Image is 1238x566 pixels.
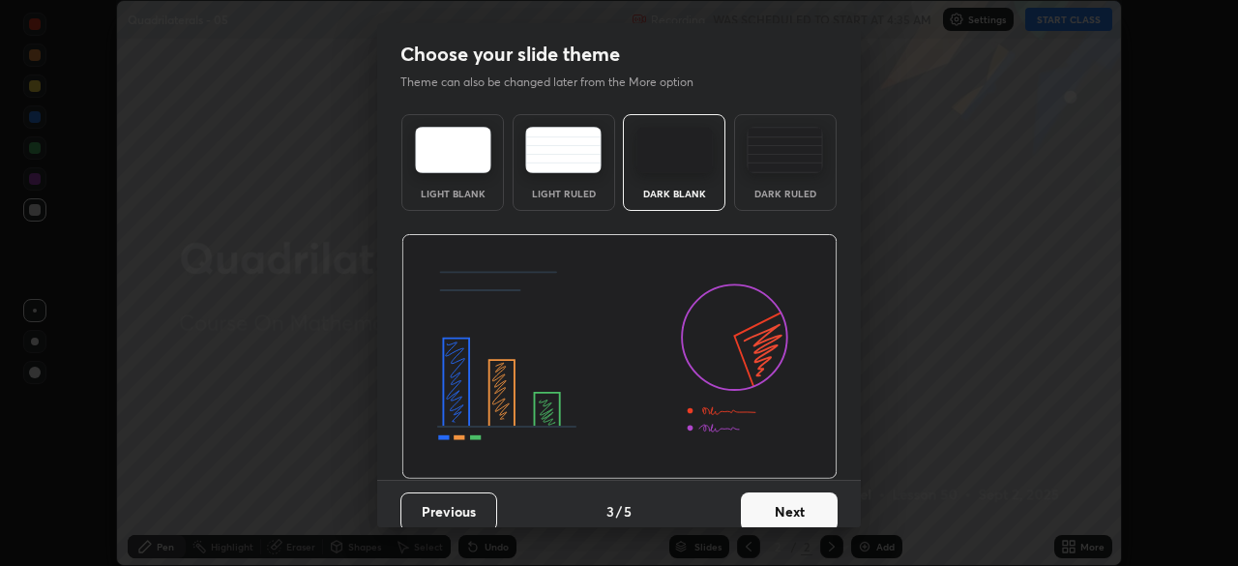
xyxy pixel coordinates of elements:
div: Light Blank [414,189,491,198]
div: Light Ruled [525,189,603,198]
button: Previous [400,492,497,531]
img: darkThemeBanner.d06ce4a2.svg [401,234,838,480]
h4: 5 [624,501,632,521]
h4: 3 [606,501,614,521]
img: darkRuledTheme.de295e13.svg [747,127,823,173]
p: Theme can also be changed later from the More option [400,74,714,91]
button: Next [741,492,838,531]
img: darkTheme.f0cc69e5.svg [636,127,713,173]
div: Dark Blank [635,189,713,198]
h4: / [616,501,622,521]
div: Dark Ruled [747,189,824,198]
h2: Choose your slide theme [400,42,620,67]
img: lightRuledTheme.5fabf969.svg [525,127,602,173]
img: lightTheme.e5ed3b09.svg [415,127,491,173]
